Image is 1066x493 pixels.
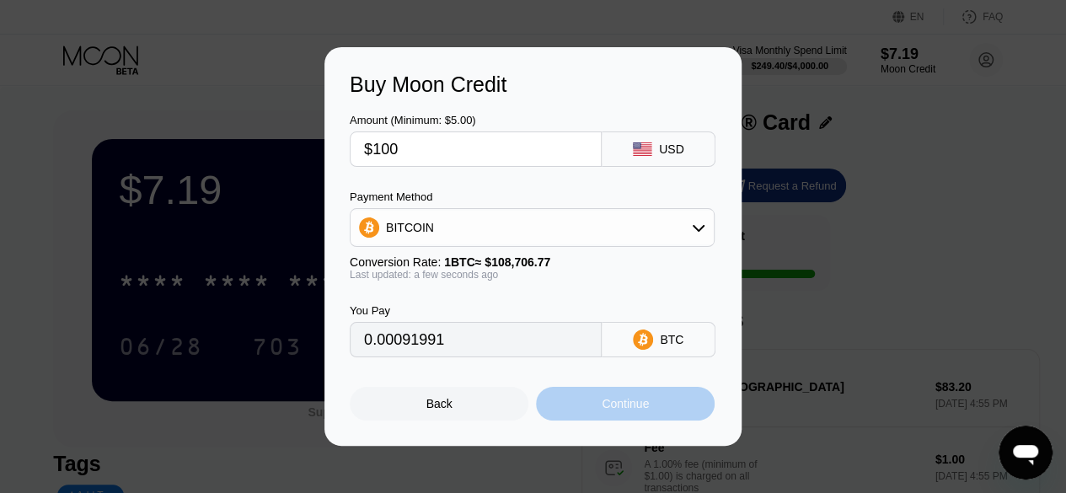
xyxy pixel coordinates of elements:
[350,255,715,269] div: Conversion Rate:
[602,397,649,410] div: Continue
[659,142,684,156] div: USD
[536,387,715,421] div: Continue
[444,255,550,269] span: 1 BTC ≈ $108,706.77
[350,269,715,281] div: Last updated: a few seconds ago
[386,221,434,234] div: BITCOIN
[350,190,715,203] div: Payment Method
[350,114,602,126] div: Amount (Minimum: $5.00)
[660,333,683,346] div: BTC
[426,397,453,410] div: Back
[350,304,602,317] div: You Pay
[999,426,1053,480] iframe: Button to launch messaging window
[350,72,716,97] div: Buy Moon Credit
[351,211,714,244] div: BITCOIN
[350,387,528,421] div: Back
[364,132,587,166] input: $0.00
